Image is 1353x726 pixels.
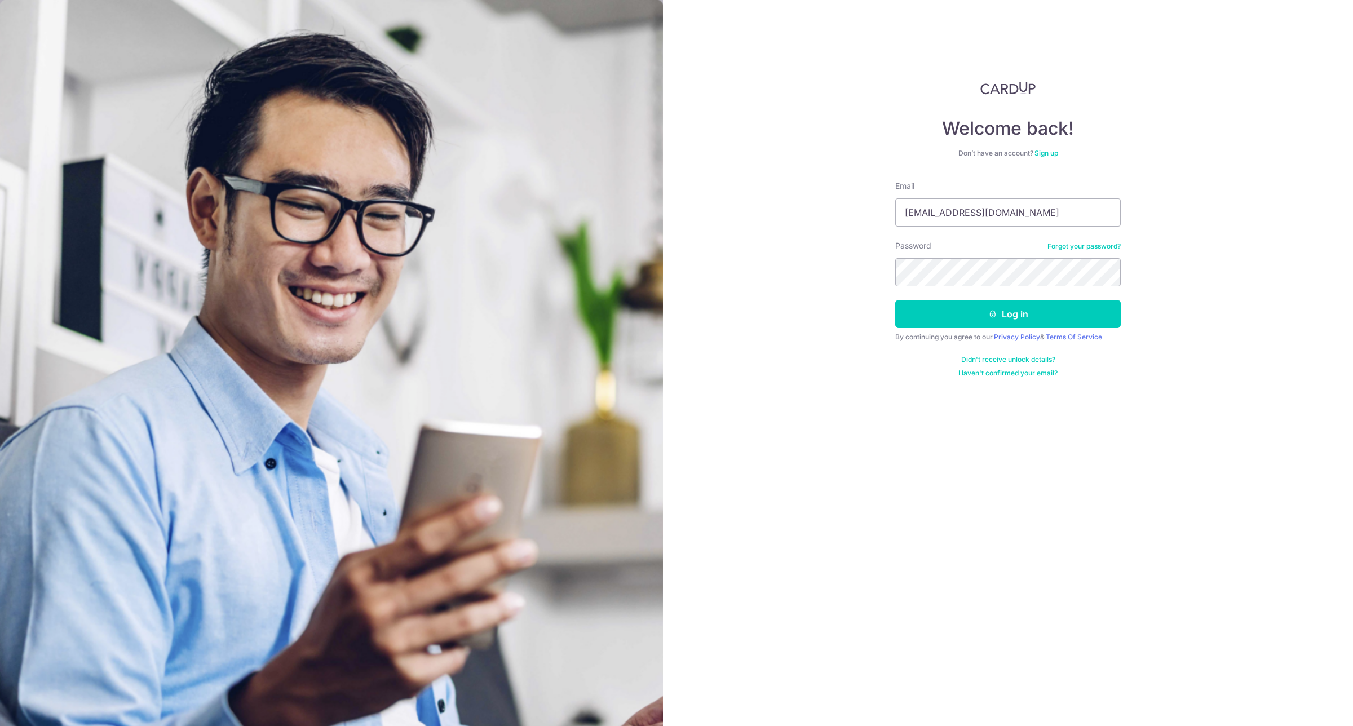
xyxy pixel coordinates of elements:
a: Forgot your password? [1047,242,1121,251]
a: Sign up [1034,149,1058,157]
a: Didn't receive unlock details? [961,355,1055,364]
input: Enter your Email [895,198,1121,227]
div: By continuing you agree to our & [895,333,1121,342]
img: CardUp Logo [980,81,1036,95]
label: Email [895,180,914,192]
a: Terms Of Service [1046,333,1102,341]
button: Log in [895,300,1121,328]
a: Privacy Policy [994,333,1040,341]
div: Don’t have an account? [895,149,1121,158]
h4: Welcome back! [895,117,1121,140]
a: Haven't confirmed your email? [958,369,1058,378]
label: Password [895,240,931,251]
